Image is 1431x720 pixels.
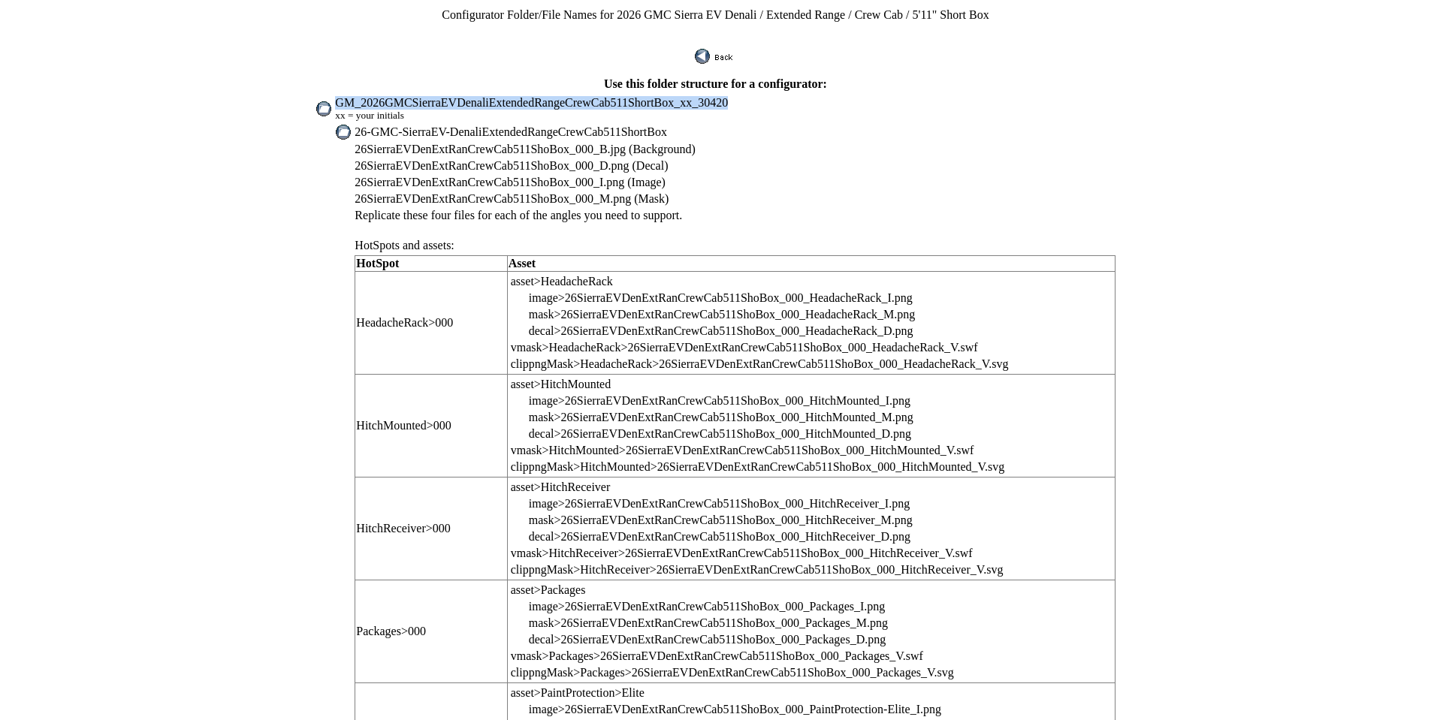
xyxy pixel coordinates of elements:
[510,562,1004,577] td: _V.svg
[511,444,940,456] span: vmask>HitchMounted>26SierraEVDenExtRanCrewCab511ShoBox_000_HitchMounted
[565,600,854,613] span: 26SierraEVDenExtRanCrewCab511ShoBox_000_Packages
[511,460,972,473] span: clippngMask>HitchMounted>26SierraEVDenExtRanCrewCab511ShoBox_000_HitchMounted
[356,522,450,535] span: HitchReceiver>000
[561,324,878,337] span: 26SierraEVDenExtRanCrewCab511ShoBox_000_HeadacheRack
[511,563,971,576] span: clippngMask>HitchReceiver>26SierraEVDenExtRanCrewCab511ShoBox_000_HitchReceiver
[356,625,426,637] span: Packages>000
[510,649,955,664] td: _V.swf
[507,256,1115,272] td: Asset
[510,546,1004,561] td: _V.swf
[510,357,1010,372] td: _V.svg
[511,686,645,699] span: asset>PaintProtection>Elite
[528,632,955,647] td: decal> _D.png
[565,497,879,510] span: 26SierraEVDenExtRanCrewCab511ShoBox_000_HitchReceiver
[335,96,728,109] span: GM_2026GMCSierraEVDenaliExtendedRangeCrewCab511ShortBox_xx_30420
[511,378,611,390] span: asset>HitchMounted
[528,529,1004,544] td: decal> _D.png
[511,649,889,662] span: vmask>Packages>26SierraEVDenExtRanCrewCab511ShoBox_000_Packages
[511,275,613,288] span: asset>HeadacheRack
[315,101,332,116] img: glyphfolder.gif
[561,308,878,321] span: 26SierraEVDenExtRanCrewCab511ShoBox_000_HeadacheRack
[561,633,850,646] span: 26SierraEVDenExtRanCrewCab511ShoBox_000_Packages
[528,616,955,631] td: mask> _M.png
[312,8,1118,23] td: Configurator Folder/File Names for 2026 GMC Sierra EV Denali / Extended Range / Crew Cab / 5'11" ...
[528,291,1010,306] td: image> _I.png
[528,426,1006,441] td: decal> _D.png
[528,324,1010,339] td: decal> _D.png
[565,703,910,715] span: 26SierraEVDenExtRanCrewCab511ShoBox_000_PaintProtection-Elite
[354,208,1116,223] td: Replicate these four files for each of the angles you need to support.
[355,192,669,205] span: 26SierraEVDenExtRanCrewCab511ShoBox_000_M.png (Mask)
[528,410,1006,425] td: mask> _M.png
[355,256,507,272] td: HotSpot
[511,341,944,354] span: vmask>HeadacheRack>26SierraEVDenExtRanCrewCab511ShoBox_000_HeadacheRack
[528,513,1004,528] td: mask> _M.png
[335,125,352,140] img: glyphfolder.gif
[355,159,668,172] span: 26SierraEVDenExtRanCrewCab511ShoBox_000_D.png (Decal)
[511,481,611,493] span: asset>HitchReceiver
[511,583,586,596] span: asset>Packages
[561,411,876,423] span: 26SierraEVDenExtRanCrewCab511ShoBox_000_HitchMounted
[528,702,1070,717] td: image> _I.png
[604,77,827,90] b: Use this folder structure for a configurator:
[528,393,1006,408] td: image> _I.png
[528,496,1004,511] td: image> _I.png
[355,176,666,188] span: 26SierraEVDenExtRanCrewCab511ShoBox_000_I.png (Image)
[561,530,875,543] span: 26SierraEVDenExtRanCrewCab511ShoBox_000_HitchReceiver
[355,143,696,155] span: 26SierraEVDenExtRanCrewCab511ShoBox_000_B.jpg (Background)
[528,599,955,614] td: image> _I.png
[354,224,1116,253] td: HotSpots and assets:
[510,459,1006,474] td: _V.svg
[511,547,939,559] span: vmask>HitchReceiver>26SierraEVDenExtRanCrewCab511ShoBox_000_HitchReceiver
[695,49,735,64] img: back.gif
[511,357,976,370] span: clippngMask>HeadacheRack>26SierraEVDenExtRanCrewCab511ShoBox_000_HeadacheRack
[561,514,875,526] span: 26SierraEVDenExtRanCrewCab511ShoBox_000_HitchReceiver
[565,291,882,304] span: 26SierraEVDenExtRanCrewCab511ShoBox_000_HeadacheRack
[356,316,453,329] span: HeadacheRack>000
[355,125,667,138] span: 26-GMC-SierraEV-DenaliExtendedRangeCrewCab511ShortBox
[565,394,880,407] span: 26SierraEVDenExtRanCrewCab511ShoBox_000_HitchMounted
[561,427,876,440] span: 26SierraEVDenExtRanCrewCab511ShoBox_000_HitchMounted
[561,616,850,629] span: 26SierraEVDenExtRanCrewCab511ShoBox_000_Packages
[510,340,1010,355] td: _V.swf
[528,307,1010,322] td: mask> _M.png
[511,666,921,679] span: clippngMask>Packages>26SierraEVDenExtRanCrewCab511ShoBox_000_Packages
[510,443,1006,458] td: _V.swf
[510,665,955,680] td: _V.svg
[335,110,404,121] small: xx = your initials
[356,419,451,432] span: HitchMounted>000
